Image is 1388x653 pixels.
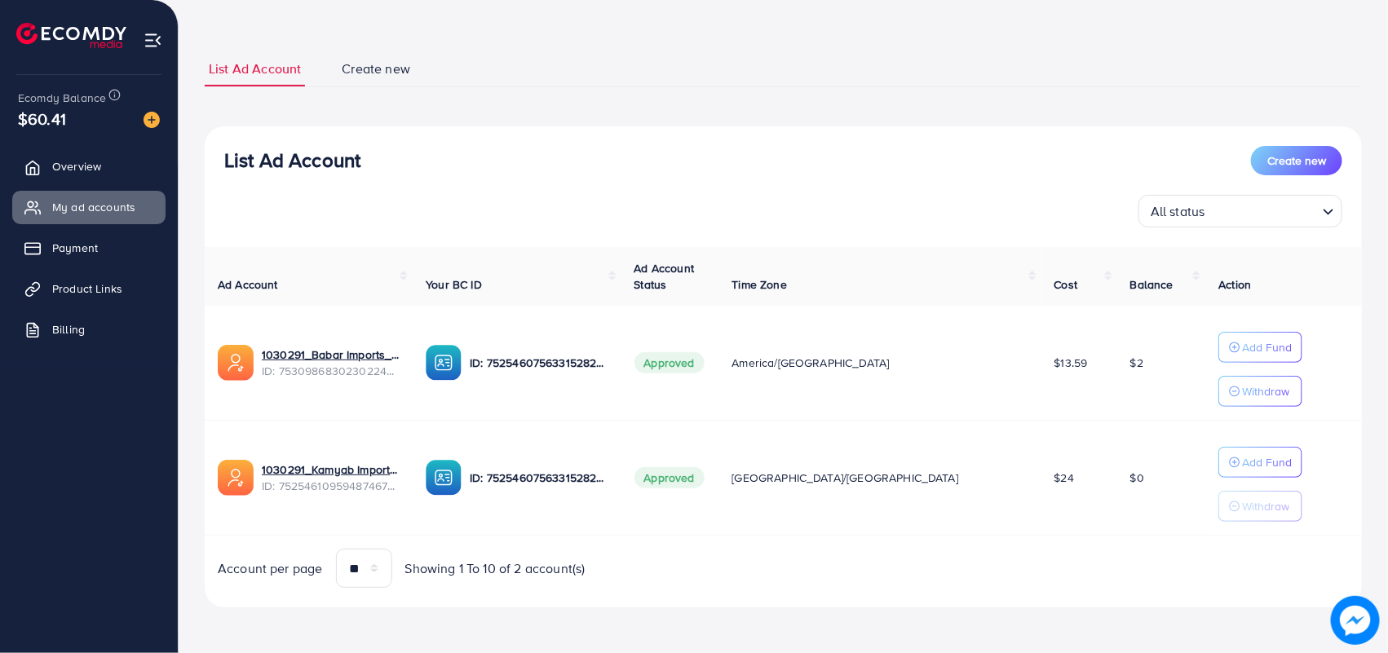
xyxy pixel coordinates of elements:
span: Create new [1267,152,1326,169]
button: Create new [1251,146,1342,175]
div: <span class='underline'>1030291_Babar Imports_1753444527335</span></br>7530986830230224912 [262,346,400,380]
span: ID: 7530986830230224912 [262,363,400,379]
div: <span class='underline'>1030291_Kamyab Imports_1752157964630</span></br>7525461095948746753 [262,461,400,495]
h3: List Ad Account [224,148,360,172]
span: Payment [52,240,98,256]
span: Overview [52,158,101,174]
span: Action [1218,276,1251,293]
span: $0 [1130,470,1144,486]
a: Payment [12,232,166,264]
a: Billing [12,313,166,346]
p: ID: 7525460756331528209 [470,468,608,488]
a: Overview [12,150,166,183]
img: image [144,112,160,128]
span: Cost [1054,276,1078,293]
img: ic-ads-acc.e4c84228.svg [218,345,254,381]
img: ic-ads-acc.e4c84228.svg [218,460,254,496]
span: Approved [634,467,705,488]
img: ic-ba-acc.ded83a64.svg [426,345,462,381]
span: ID: 7525461095948746753 [262,478,400,494]
span: Ad Account Status [634,260,695,293]
a: Product Links [12,272,166,305]
span: $2 [1130,355,1143,371]
img: menu [144,31,162,50]
span: $60.41 [18,107,66,130]
a: 1030291_Kamyab Imports_1752157964630 [262,461,400,478]
span: Time Zone [732,276,787,293]
span: Product Links [52,280,122,297]
input: Search for option [1210,196,1316,223]
div: Search for option [1138,195,1342,227]
p: Withdraw [1242,382,1289,401]
p: Add Fund [1242,338,1292,357]
p: ID: 7525460756331528209 [470,353,608,373]
span: List Ad Account [209,60,301,78]
button: Add Fund [1218,447,1302,478]
span: [GEOGRAPHIC_DATA]/[GEOGRAPHIC_DATA] [732,470,959,486]
span: Approved [634,352,705,373]
img: logo [16,23,126,48]
span: America/[GEOGRAPHIC_DATA] [732,355,890,371]
span: Ad Account [218,276,278,293]
span: Your BC ID [426,276,482,293]
span: Create new [342,60,410,78]
span: My ad accounts [52,199,135,215]
span: Account per page [218,559,323,578]
a: 1030291_Babar Imports_1753444527335 [262,346,400,363]
button: Add Fund [1218,332,1302,363]
p: Withdraw [1242,496,1289,516]
span: $24 [1054,470,1074,486]
span: $13.59 [1054,355,1088,371]
span: All status [1147,200,1209,223]
span: Balance [1130,276,1174,293]
span: Ecomdy Balance [18,90,106,106]
a: My ad accounts [12,191,166,223]
p: Add Fund [1242,452,1292,472]
button: Withdraw [1218,491,1302,522]
span: Showing 1 To 10 of 2 account(s) [405,559,586,578]
img: image [1332,597,1380,645]
button: Withdraw [1218,376,1302,407]
img: ic-ba-acc.ded83a64.svg [426,460,462,496]
span: Billing [52,321,85,338]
